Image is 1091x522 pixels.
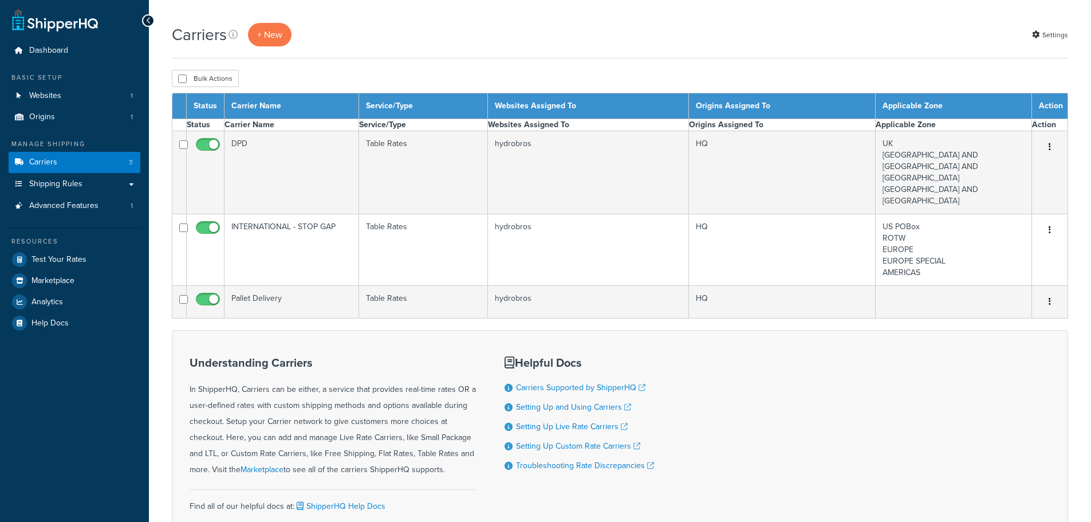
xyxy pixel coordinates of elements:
td: HQ [689,214,876,286]
li: Carriers [9,152,140,173]
span: 1 [131,91,133,101]
a: Setting Up Live Rate Carriers [516,421,628,433]
td: hydrobros [488,131,689,214]
span: Marketplace [31,276,74,286]
a: Setting Up Custom Rate Carriers [516,440,640,452]
th: Applicable Zone [875,119,1031,131]
td: US POBox ROTW EUROPE EUROPE SPECIAL AMERICAS [875,214,1031,286]
span: Websites [29,91,61,101]
td: DPD [224,131,359,214]
a: + New [248,23,292,46]
th: Status [187,119,224,131]
a: Shipping Rules [9,174,140,195]
a: Marketplace [241,464,283,476]
span: Help Docs [31,319,69,328]
a: Settings [1032,27,1068,43]
span: 1 [131,112,133,122]
a: Origins 1 [9,107,140,128]
a: Marketplace [9,270,140,291]
a: Help Docs [9,313,140,333]
a: Carriers 3 [9,152,140,173]
div: Basic Setup [9,73,140,83]
span: Origins [29,112,55,122]
td: INTERNATIONAL - STOP GAP [224,214,359,286]
th: Origins Assigned To [689,119,876,131]
h1: Carriers [172,23,227,46]
h3: Helpful Docs [505,356,654,369]
td: hydrobros [488,286,689,319]
th: Action [1032,93,1068,119]
div: Find all of our helpful docs at: [190,489,476,515]
td: Pallet Delivery [224,286,359,319]
a: Setting Up and Using Carriers [516,401,631,413]
td: Table Rates [359,131,488,214]
th: Action [1032,119,1068,131]
a: Analytics [9,292,140,312]
td: UK [GEOGRAPHIC_DATA] AND [GEOGRAPHIC_DATA] AND [GEOGRAPHIC_DATA] [GEOGRAPHIC_DATA] AND [GEOGRAPHI... [875,131,1031,214]
td: hydrobros [488,214,689,286]
span: Test Your Rates [31,255,86,265]
th: Websites Assigned To [488,119,689,131]
a: Test Your Rates [9,249,140,270]
li: Advanced Features [9,195,140,217]
div: Manage Shipping [9,139,140,149]
a: Dashboard [9,40,140,61]
th: Service/Type [359,119,488,131]
a: ShipperHQ Home [12,9,98,32]
td: Table Rates [359,214,488,286]
a: Troubleshooting Rate Discrepancies [516,460,654,472]
span: 3 [129,158,133,167]
th: Origins Assigned To [689,93,876,119]
th: Websites Assigned To [488,93,689,119]
td: HQ [689,131,876,214]
span: Shipping Rules [29,179,82,189]
th: Applicable Zone [875,93,1031,119]
th: Service/Type [359,93,488,119]
a: Carriers Supported by ShipperHQ [516,382,645,394]
span: Analytics [31,297,63,307]
li: Websites [9,85,140,107]
td: HQ [689,286,876,319]
h3: Understanding Carriers [190,356,476,369]
div: Resources [9,237,140,246]
span: Dashboard [29,46,68,56]
td: Table Rates [359,286,488,319]
button: Bulk Actions [172,70,239,87]
span: Carriers [29,158,57,167]
th: Status [187,93,224,119]
div: In ShipperHQ, Carriers can be either, a service that provides real-time rates OR a user-defined r... [190,356,476,478]
li: Origins [9,107,140,128]
a: ShipperHQ Help Docs [294,500,385,512]
a: Advanced Features 1 [9,195,140,217]
span: 1 [131,201,133,211]
th: Carrier Name [224,119,359,131]
th: Carrier Name [224,93,359,119]
span: Advanced Features [29,201,99,211]
a: Websites 1 [9,85,140,107]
